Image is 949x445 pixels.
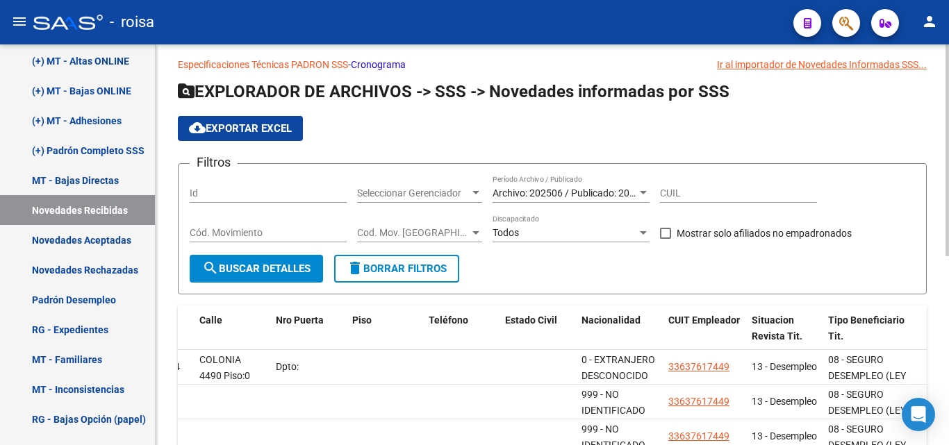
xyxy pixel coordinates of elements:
[668,314,740,326] span: CUIT Empleador
[190,153,238,172] h3: Filtros
[189,119,206,136] mat-icon: cloud_download
[581,314,641,326] span: Nacionalidad
[11,13,28,30] mat-icon: menu
[110,7,154,37] span: - roisa
[276,359,341,375] div: Dpto:
[752,314,802,342] span: Situacion Revista Tit.
[828,354,906,397] span: 08 - SEGURO DESEMPLEO (LEY 24.013)
[752,430,817,442] span: 13 - Desempleo
[429,314,468,326] span: Teléfono
[270,305,347,367] datatable-header-cell: Nro Puerta
[902,398,935,431] div: Open Intercom Messenger
[921,13,938,30] mat-icon: person
[178,59,348,70] a: Especificaciones Técnicas PADRON SSS
[334,255,459,283] button: Borrar Filtros
[663,305,746,367] datatable-header-cell: CUIT Empleador
[178,82,729,101] span: EXPLORADOR DE ARCHIVOS -> SSS -> Novedades informadas por SSS
[178,57,927,72] p: -
[199,314,222,326] span: Calle
[178,116,303,141] button: Exportar EXCEL
[493,227,519,238] span: Todos
[493,187,652,199] span: Archivo: 202506 / Publicado: 202508
[823,305,927,367] datatable-header-cell: Tipo Beneficiario Tit.
[276,314,324,326] span: Nro Puerta
[828,389,906,432] span: 08 - SEGURO DESEMPLEO (LEY 24.013)
[752,396,817,407] span: 13 - Desempleo
[347,260,363,276] mat-icon: delete
[717,57,927,72] div: Ir al importador de Novedades Informadas SSS...
[752,361,817,372] span: 13 - Desempleo
[357,187,470,199] span: Seleccionar Gerenciador
[746,305,823,367] datatable-header-cell: Situacion Revista Tit.
[576,305,663,367] datatable-header-cell: Nacionalidad
[581,389,645,416] span: 999 - NO IDENTIFICADO
[423,305,500,367] datatable-header-cell: Teléfono
[202,262,311,275] span: Buscar Detalles
[202,260,219,276] mat-icon: search
[668,430,729,442] span: 33637617449
[677,225,852,242] span: Mostrar solo afiliados no empadronados
[357,227,470,239] span: Cod. Mov. [GEOGRAPHIC_DATA]
[194,305,270,367] datatable-header-cell: Calle
[189,122,292,135] span: Exportar EXCEL
[505,314,557,326] span: Estado Civil
[347,305,423,367] datatable-header-cell: Piso
[828,314,905,342] span: Tipo Beneficiario Tit.
[347,262,447,275] span: Borrar Filtros
[668,396,729,407] span: 33637617449
[581,354,655,381] span: 0 - EXTRANJERO DESCONOCIDO
[199,354,250,381] span: COLONIA 4490 Piso:0
[668,361,729,372] span: 33637617449
[190,255,323,283] button: Buscar Detalles
[352,314,372,326] span: Piso
[500,305,576,367] datatable-header-cell: Estado Civil
[351,59,406,70] a: Cronograma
